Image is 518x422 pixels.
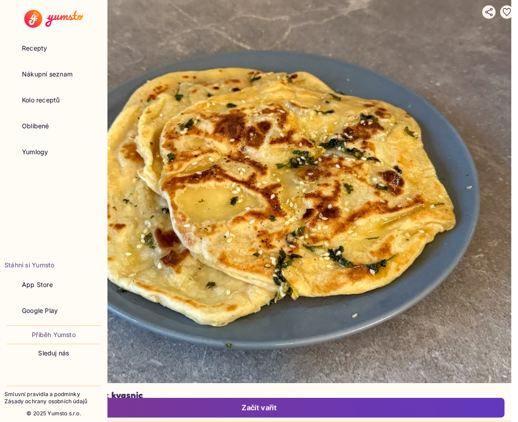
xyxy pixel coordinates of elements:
[22,148,48,156] p: Yumlogy
[4,115,103,137] a: Oblíbené
[4,38,103,59] a: Recepty
[7,390,511,401] h1: Naan chléb z pánve bez kvasnic
[4,391,103,398] a: Smluvní pravidla a podmínky
[22,122,49,131] p: Oblíbené
[4,63,103,85] a: Nákupní seznam
[24,10,83,28] img: Yumsto logo
[23,403,495,413] div: Začít vařit
[4,89,103,111] a: Kolo receptů
[32,330,76,339] a: Příběh Yumsto
[4,274,103,295] a: App Store
[26,410,81,418] p: © 2025 Yumsto s.r.o.
[4,300,103,321] a: Google Play
[4,141,103,163] a: Yumlogy
[22,96,60,105] p: Kolo receptů
[22,280,53,289] p: App Store
[22,70,73,79] p: Nákupní seznam
[13,398,505,418] button: Začít vařit
[4,398,103,405] a: Zásady ochrany osobních údajů
[4,261,103,270] li: Stáhni si Yumsto
[22,306,58,315] p: Google Play
[38,349,69,358] p: Sleduj nás
[22,44,47,53] p: Recepty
